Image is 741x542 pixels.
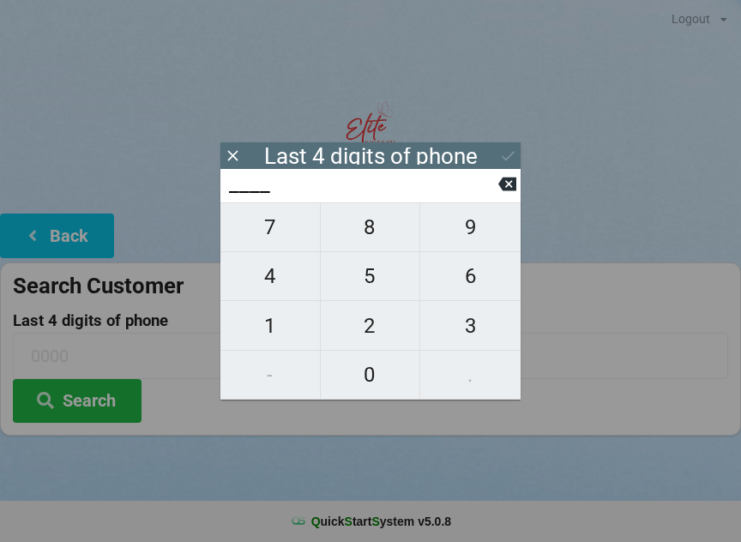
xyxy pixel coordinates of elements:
button: 1 [220,301,321,350]
span: 5 [321,258,420,294]
span: 4 [220,258,320,294]
div: Last 4 digits of phone [264,148,478,165]
span: 9 [420,209,521,245]
button: 9 [420,202,521,252]
button: 7 [220,202,321,252]
span: 0 [321,357,420,393]
span: 1 [220,308,320,344]
span: 8 [321,209,420,245]
span: 7 [220,209,320,245]
button: 3 [420,301,521,350]
button: 6 [420,252,521,301]
button: 4 [220,252,321,301]
span: 3 [420,308,521,344]
span: 2 [321,308,420,344]
span: 6 [420,258,521,294]
button: 0 [321,351,421,400]
button: 8 [321,202,421,252]
button: 5 [321,252,421,301]
button: 2 [321,301,421,350]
